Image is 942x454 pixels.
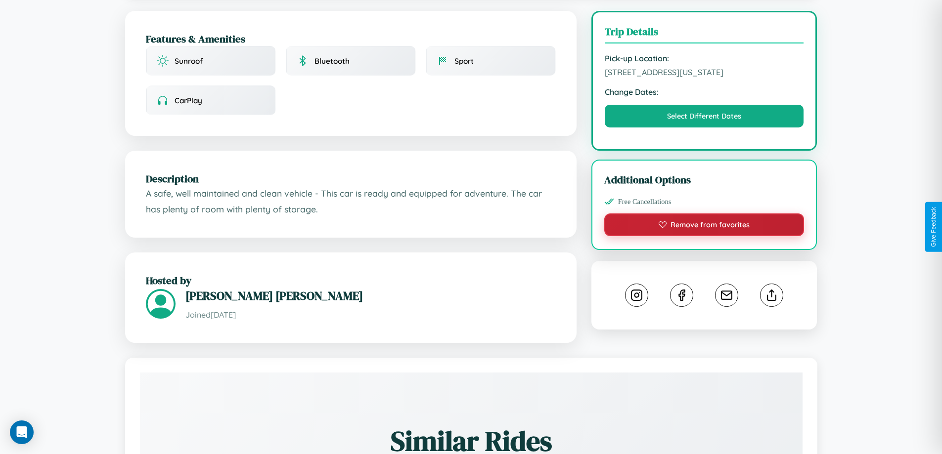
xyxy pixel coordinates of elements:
[10,420,34,444] div: Open Intercom Messenger
[618,198,672,206] span: Free Cancellations
[605,87,804,97] strong: Change Dates:
[175,96,202,105] span: CarPlay
[930,207,937,247] div: Give Feedback
[605,105,804,127] button: Select Different Dates
[185,308,556,322] p: Joined [DATE]
[146,171,556,186] h2: Description
[604,172,805,187] h3: Additional Options
[146,32,556,46] h2: Features & Amenities
[605,53,804,63] strong: Pick-up Location:
[454,56,474,66] span: Sport
[146,273,556,288] h2: Hosted by
[605,24,804,43] h3: Trip Details
[604,213,805,236] button: Remove from favorites
[314,56,350,66] span: Bluetooth
[175,56,203,66] span: Sunroof
[185,288,556,304] h3: [PERSON_NAME] [PERSON_NAME]
[146,186,556,217] p: A safe, well maintained and clean vehicle - This car is ready and equipped for adventure. The car...
[605,67,804,77] span: [STREET_ADDRESS][US_STATE]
